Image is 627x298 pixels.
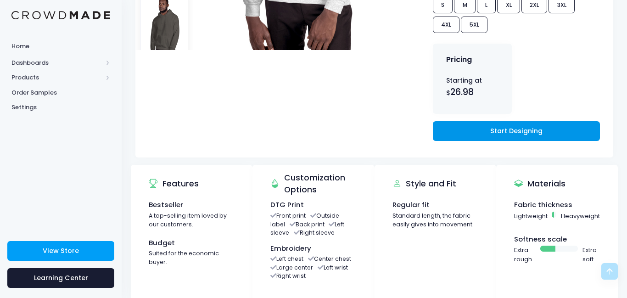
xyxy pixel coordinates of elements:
[514,200,600,210] div: Fabric thickness
[514,212,548,221] span: Lightweight
[270,264,313,271] li: Large center
[446,55,472,64] h4: Pricing
[552,212,556,218] span: Basic example
[318,264,348,271] li: Left wrist
[270,272,306,280] li: Right wrist
[540,246,578,252] span: Basic example
[11,103,110,112] span: Settings
[270,200,356,210] div: DTG Print
[270,255,303,263] li: Left chest
[290,220,325,228] li: Back print
[270,212,306,219] li: Front print
[11,42,110,51] span: Home
[34,273,88,282] span: Learning Center
[446,76,498,99] div: Starting at $
[7,241,114,261] a: View Store
[582,246,600,264] span: Extra soft
[149,212,235,229] div: A top-selling item loved by our customers.
[308,255,351,263] li: Center chest
[11,58,102,67] span: Dashboards
[43,246,79,255] span: View Store
[149,249,235,266] div: Suited for the economic buyer.
[294,229,335,236] li: Right sleeve
[11,88,110,97] span: Order Samples
[270,212,339,228] li: Outside label
[561,212,600,221] span: Heavyweight
[514,234,600,244] div: Softness scale
[392,212,478,229] div: Standard length, the fabric easily gives into movement.
[149,200,235,210] div: Bestseller
[149,171,199,197] div: Features
[392,171,457,197] div: Style and Fit
[392,200,478,210] div: Regular fit
[450,86,474,98] span: 26.98
[11,73,102,82] span: Products
[11,11,110,20] img: Logo
[7,268,114,288] a: Learning Center
[514,246,536,264] span: Extra rough
[149,238,235,248] div: Budget
[433,121,600,141] a: Start Designing
[270,243,356,253] div: Embroidery
[514,171,566,197] div: Materials
[270,171,353,197] div: Customization Options
[270,220,344,237] li: Left sleeve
